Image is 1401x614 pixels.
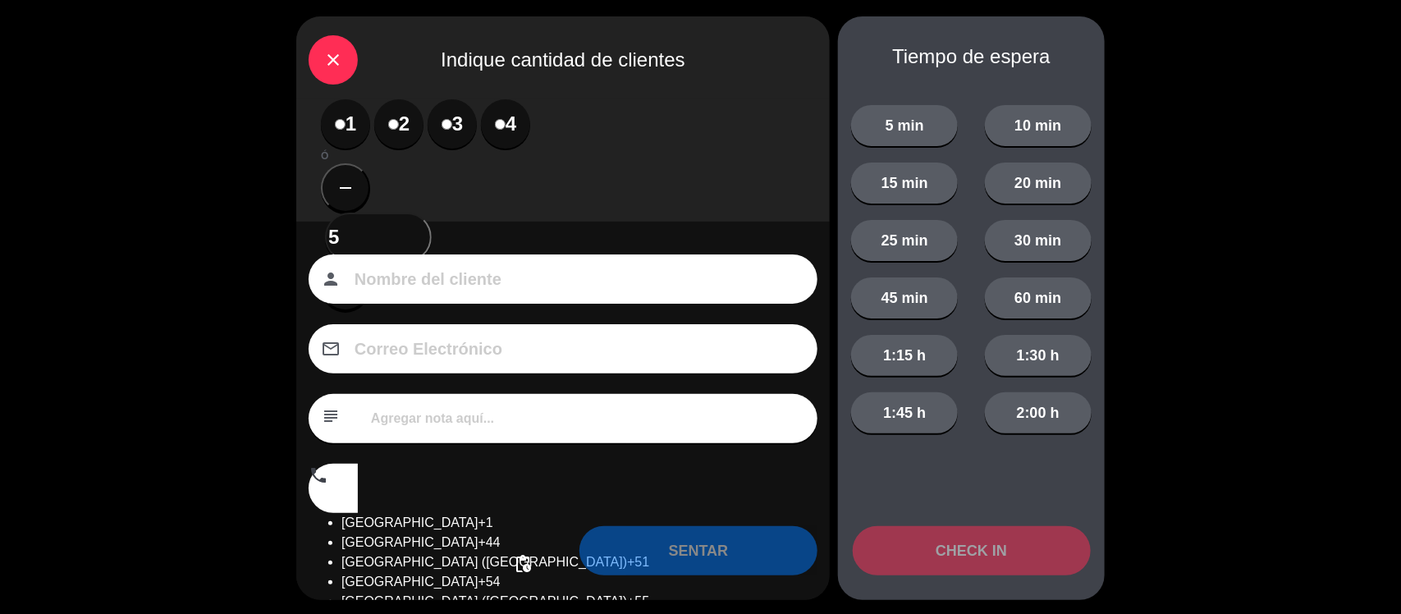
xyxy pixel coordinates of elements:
[478,535,501,549] span: +44
[353,266,796,292] input: Nombre del cliente
[374,99,424,149] label: 2
[985,392,1092,433] button: 2:00 h
[335,119,346,130] input: 1
[321,339,341,359] i: email
[353,336,796,362] input: Correo Electrónico
[851,105,958,146] button: 5 min
[321,99,370,149] label: 1
[321,406,341,426] i: subject
[985,220,1092,261] button: 30 min
[442,119,452,130] input: 3
[478,515,493,529] span: +1
[985,163,1092,204] button: 20 min
[851,163,958,204] button: 15 min
[388,119,399,130] input: 2
[341,594,627,608] span: [GEOGRAPHIC_DATA] ([GEOGRAPHIC_DATA])
[838,45,1105,68] div: Tiempo de espera
[627,594,649,608] span: +55
[851,335,958,376] button: 1:15 h
[495,119,506,130] input: 4
[341,555,627,569] span: [GEOGRAPHIC_DATA] ([GEOGRAPHIC_DATA])
[321,269,341,289] i: person
[514,554,533,574] span: pending_actions
[851,392,958,433] button: 1:45 h
[341,575,478,589] span: [GEOGRAPHIC_DATA]
[985,277,1092,318] button: 60 min
[985,105,1092,146] button: 10 min
[428,99,477,149] label: 3
[321,163,370,213] button: remove
[985,335,1092,376] button: 1:30 h
[851,277,958,318] button: 45 min
[321,149,805,163] div: ó
[341,515,478,529] span: [GEOGRAPHIC_DATA]
[853,526,1091,575] button: CHECK IN
[341,535,478,549] span: [GEOGRAPHIC_DATA]
[851,220,958,261] button: 25 min
[481,99,530,149] label: 4
[579,526,817,575] button: SENTAR
[336,178,355,198] i: remove
[296,16,830,99] div: Indique cantidad de clientes
[309,465,328,485] i: phone
[323,50,343,70] i: close
[478,575,501,589] span: +54
[369,408,805,429] input: Agregar nota aquí...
